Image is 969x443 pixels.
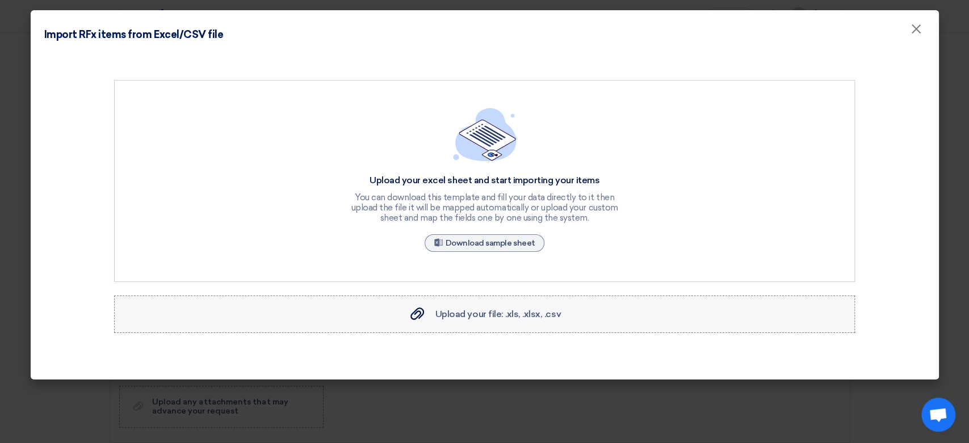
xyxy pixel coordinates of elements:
h4: Import RFx items from Excel/CSV file [44,27,224,43]
div: You can download this template and fill your data directly to it then upload the file it will be ... [349,192,621,223]
div: Open chat [921,398,955,432]
a: Download sample sheet [425,234,545,252]
img: empty_state_list.svg [453,108,517,161]
button: Close [901,18,931,41]
span: Upload your file: .xls, .xlsx, .csv [435,309,561,319]
span: × [911,20,922,43]
div: Upload your excel sheet and start importing your items [349,175,621,187]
